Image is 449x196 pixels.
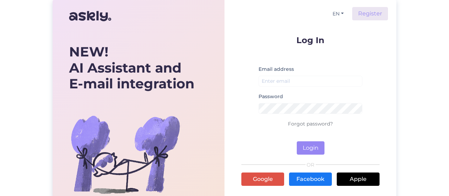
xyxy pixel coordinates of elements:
a: Facebook [289,173,332,186]
button: EN [330,9,347,19]
span: OR [306,162,316,167]
div: AI Assistant and E-mail integration [69,44,194,92]
input: Enter email [259,76,362,87]
a: Register [352,7,388,20]
label: Password [259,93,283,100]
a: Apple [337,173,380,186]
label: Email address [259,66,294,73]
b: NEW! [69,43,108,60]
p: Log In [241,36,380,45]
img: Askly [69,8,111,25]
button: Login [297,141,324,155]
a: Google [241,173,284,186]
a: Forgot password? [288,121,333,127]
